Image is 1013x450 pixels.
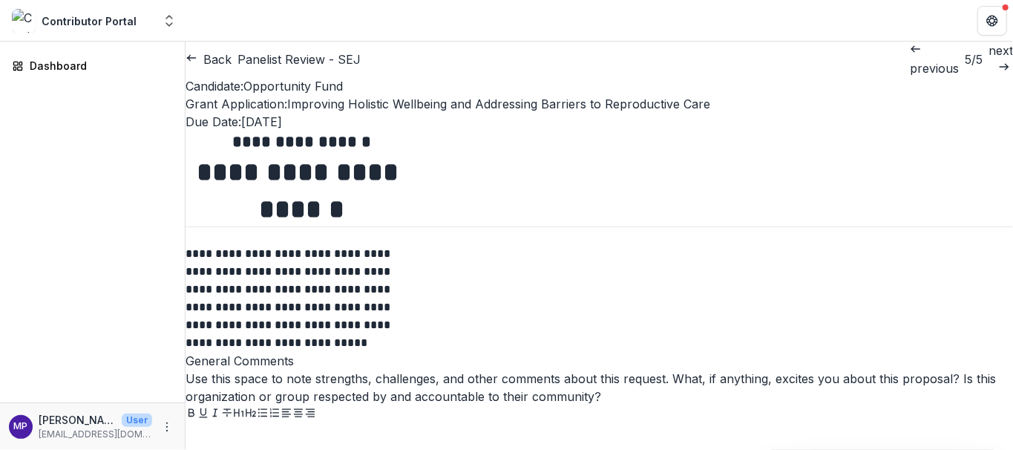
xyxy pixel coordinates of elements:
[304,405,316,423] button: Align Right
[209,405,221,423] button: Italicize
[158,418,176,436] button: More
[159,6,180,36] button: Open entity switcher
[186,114,238,129] span: Due Date
[245,405,257,423] button: Heading 2
[186,50,232,68] button: Back
[186,97,284,111] span: Grant Application
[257,405,269,423] button: Bullet List
[186,77,1013,95] p: : Opportunity Fund
[292,405,304,423] button: Align Center
[39,412,116,428] p: [PERSON_NAME]
[989,42,1013,77] button: next
[989,42,1013,59] p: next
[221,405,233,423] button: Strike
[186,113,1013,131] p: : [DATE]
[186,79,240,94] span: Candidate
[186,405,197,423] button: Bold
[12,9,36,33] img: Contributor Portal
[237,50,361,68] h2: Panelist Review - SEJ
[14,422,28,431] div: Marge Petruska
[39,428,152,441] p: [EMAIL_ADDRESS][DOMAIN_NAME]
[910,42,959,77] a: previous
[233,405,245,423] button: Heading 1
[281,405,292,423] button: Align Left
[6,53,179,78] a: Dashboard
[122,414,152,427] p: User
[910,59,959,77] p: previous
[30,58,167,74] div: Dashboard
[186,352,1013,370] p: General Comments
[197,405,209,423] button: Underline
[965,50,983,68] p: 5 / 5
[269,405,281,423] button: Ordered List
[186,370,1013,405] div: Use this space to note strengths, challenges, and other comments about this request. What, if any...
[977,6,1007,36] button: Get Help
[42,13,137,29] div: Contributor Portal
[186,95,1013,113] p: : Improving Holistic Wellbeing and Addressing Barriers to Reproductive Care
